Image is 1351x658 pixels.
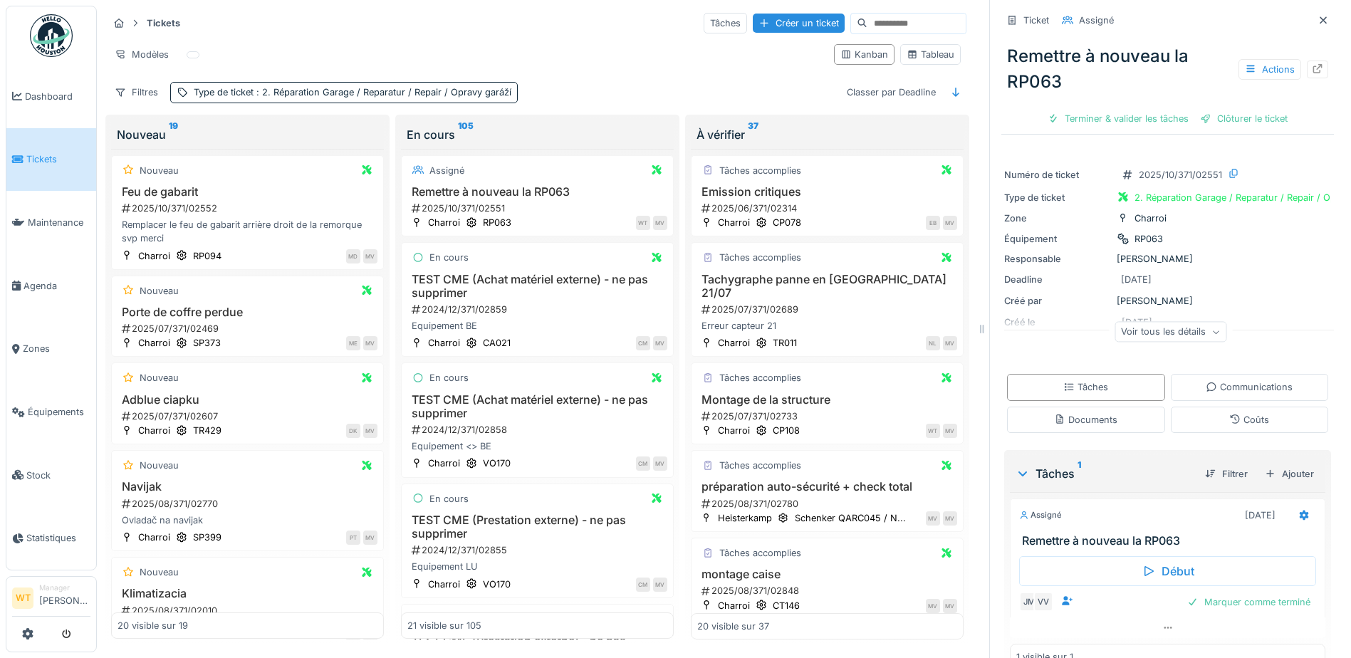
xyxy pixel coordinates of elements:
[1134,232,1163,246] div: RP063
[1063,380,1108,394] div: Tâches
[1199,464,1253,484] div: Filtrer
[636,456,650,471] div: CM
[140,459,179,472] div: Nouveau
[700,584,957,597] div: 2025/08/371/02848
[943,599,957,613] div: MV
[943,424,957,438] div: MV
[407,185,667,199] h3: Remettre à nouveau la RP063
[6,318,96,381] a: Zones
[169,126,178,143] sup: 19
[12,583,90,617] a: WT Manager[PERSON_NAME]
[346,531,360,545] div: PT
[636,336,650,350] div: CM
[12,587,33,609] li: WT
[718,599,750,612] div: Charroi
[697,393,957,407] h3: Montage de la structure
[6,128,96,192] a: Tickets
[1238,59,1301,80] div: Actions
[1134,211,1167,225] div: Charroi
[1115,322,1226,343] div: Voir tous les détails
[840,82,942,103] div: Classer par Deadline
[926,599,940,613] div: MV
[718,216,750,229] div: Charroi
[140,284,179,298] div: Nouveau
[1023,14,1049,27] div: Ticket
[704,13,747,33] div: Tâches
[1022,534,1319,548] h3: Remettre à nouveau la RP063
[118,393,377,407] h3: Adblue ciapku
[410,423,667,437] div: 2024/12/371/02858
[407,319,667,333] div: Equipement BE
[700,497,957,511] div: 2025/08/371/02780
[1016,465,1194,482] div: Tâches
[840,48,888,61] div: Kanban
[773,336,797,350] div: TR011
[407,619,481,632] div: 21 visible sur 105
[697,319,957,333] div: Erreur capteur 21
[1259,464,1320,484] div: Ajouter
[193,531,221,544] div: SP399
[346,336,360,350] div: ME
[363,336,377,350] div: MV
[407,439,667,453] div: Equipement <> BE
[120,202,377,215] div: 2025/10/371/02552
[428,456,460,470] div: Charroi
[719,251,801,264] div: Tâches accomplies
[429,164,464,177] div: Assigné
[138,424,170,437] div: Charroi
[363,424,377,438] div: MV
[718,336,750,350] div: Charroi
[718,511,772,525] div: Heisterkamp
[117,126,378,143] div: Nouveau
[653,216,667,230] div: MV
[428,336,460,350] div: Charroi
[1004,294,1331,308] div: [PERSON_NAME]
[1004,168,1111,182] div: Numéro de ticket
[458,126,474,143] sup: 105
[753,14,845,33] div: Créer un ticket
[653,578,667,592] div: MV
[39,583,90,613] li: [PERSON_NAME]
[653,336,667,350] div: MV
[1121,273,1152,286] div: [DATE]
[407,513,667,540] h3: TEST CME (Prestation externe) - ne pas supprimer
[926,511,940,526] div: MV
[120,604,377,617] div: 2025/08/371/02010
[700,202,957,215] div: 2025/06/371/02314
[1004,273,1111,286] div: Deadline
[6,191,96,254] a: Maintenance
[483,578,511,591] div: VO170
[697,619,769,632] div: 20 visible sur 37
[118,305,377,319] h3: Porte de coffre perdue
[193,424,221,437] div: TR429
[697,185,957,199] h3: Emission critiques
[28,405,90,419] span: Équipements
[193,249,221,263] div: RP094
[254,87,511,98] span: : 2. Réparation Garage / Reparatur / Repair / Opravy garáží
[108,44,175,65] div: Modèles
[346,424,360,438] div: DK
[926,216,940,230] div: EB
[1078,465,1081,482] sup: 1
[1079,14,1114,27] div: Assigné
[795,511,906,525] div: Schenker QARC045 / N...
[363,531,377,545] div: MV
[138,531,170,544] div: Charroi
[26,531,90,545] span: Statistiques
[118,619,188,632] div: 20 visible sur 19
[410,303,667,316] div: 2024/12/371/02859
[6,254,96,318] a: Agenda
[773,216,801,229] div: CP078
[1004,211,1111,225] div: Zone
[943,336,957,350] div: MV
[1206,380,1293,394] div: Communications
[926,424,940,438] div: WT
[748,126,758,143] sup: 37
[429,371,469,385] div: En cours
[138,336,170,350] div: Charroi
[653,456,667,471] div: MV
[120,322,377,335] div: 2025/07/371/02469
[429,492,469,506] div: En cours
[25,90,90,103] span: Dashboard
[118,480,377,493] h3: Navijak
